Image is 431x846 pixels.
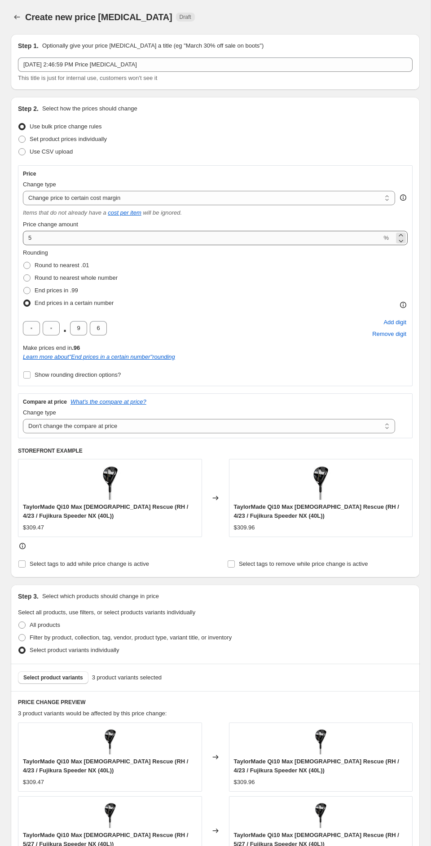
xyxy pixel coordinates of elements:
[35,262,89,269] span: Round to nearest .01
[23,321,40,335] input: ﹡
[18,447,413,454] h6: STOREFRONT EXAMPLE
[234,523,255,532] div: $309.96
[18,41,39,50] h2: Step 1.
[307,801,334,828] img: TC303_zoom_D_521dcb5c-8178-4cf3-a299-ffbe6410a5bd_80x.jpg
[23,778,44,787] div: $309.47
[23,249,48,256] span: Rounding
[23,674,83,681] span: Select product variants
[42,104,137,113] p: Select how the prices should change
[35,274,118,281] span: Round to nearest whole number
[18,104,39,113] h2: Step 2.
[371,328,408,340] button: Remove placeholder
[143,209,182,216] i: will be ignored.
[383,234,389,241] span: %
[11,11,23,23] button: Price change jobs
[23,344,80,351] span: Make prices end in
[90,321,107,335] input: ﹡
[18,75,157,81] span: This title is just for internal use, customers won't see it
[234,778,255,787] div: $309.96
[92,464,128,500] img: TC303_zoom_D_521dcb5c-8178-4cf3-a299-ffbe6410a5bd_80x.jpg
[43,321,60,335] input: ﹡
[23,353,175,360] i: Learn more about " End prices in a certain number " rounding
[18,671,88,684] button: Select product variants
[72,344,80,351] b: .96
[18,609,195,616] span: Select all products, use filters, or select products variants individually
[383,318,406,327] span: Add digit
[234,503,399,519] span: TaylorMade Qi10 Max [DEMOGRAPHIC_DATA] Rescue (RH / 4/23 / Fujikura Speeder NX (40L))
[108,209,141,216] a: cost per item
[42,41,264,50] p: Optionally give your price [MEDICAL_DATA] a title (eg "March 30% off sale on boots")
[382,317,408,328] button: Add placeholder
[70,398,146,405] button: What's the compare at price?
[97,801,123,828] img: TC303_zoom_D_521dcb5c-8178-4cf3-a299-ffbe6410a5bd_80x.jpg
[23,231,382,245] input: 50
[18,699,413,706] h6: PRICE CHANGE PREVIEW
[30,148,73,155] span: Use CSV upload
[25,12,172,22] span: Create new price [MEDICAL_DATA]
[62,321,67,335] span: .
[23,353,175,360] a: Learn more about"End prices in a certain number"rounding
[18,592,39,601] h2: Step 3.
[23,409,56,416] span: Change type
[23,170,36,177] h3: Price
[23,523,44,532] div: $309.47
[42,592,159,601] p: Select which products should change in price
[239,560,368,567] span: Select tags to remove while price change is active
[35,371,121,378] span: Show rounding direction options?
[97,727,123,754] img: TC303_zoom_D_521dcb5c-8178-4cf3-a299-ffbe6410a5bd_80x.jpg
[372,330,406,339] span: Remove digit
[303,464,339,500] img: TC303_zoom_D_521dcb5c-8178-4cf3-a299-ffbe6410a5bd_80x.jpg
[23,398,67,405] h3: Compare at price
[23,503,188,519] span: TaylorMade Qi10 Max [DEMOGRAPHIC_DATA] Rescue (RH / 4/23 / Fujikura Speeder NX (40L))
[23,221,78,228] span: Price change amount
[35,287,78,294] span: End prices in .99
[307,727,334,754] img: TC303_zoom_D_521dcb5c-8178-4cf3-a299-ffbe6410a5bd_80x.jpg
[30,647,119,653] span: Select product variants individually
[180,13,191,21] span: Draft
[23,181,56,188] span: Change type
[30,123,101,130] span: Use bulk price change rules
[18,57,413,72] input: 30% off holiday sale
[30,560,149,567] span: Select tags to add while price change is active
[23,209,106,216] i: Items that do not already have a
[92,673,162,682] span: 3 product variants selected
[30,621,60,628] span: All products
[35,300,114,306] span: End prices in a certain number
[399,193,408,202] div: help
[234,758,399,774] span: TaylorMade Qi10 Max [DEMOGRAPHIC_DATA] Rescue (RH / 4/23 / Fujikura Speeder NX (40L))
[18,710,167,717] span: 3 product variants would be affected by this price change:
[30,634,232,641] span: Filter by product, collection, tag, vendor, product type, variant title, or inventory
[70,321,87,335] input: ﹡
[23,758,188,774] span: TaylorMade Qi10 Max [DEMOGRAPHIC_DATA] Rescue (RH / 4/23 / Fujikura Speeder NX (40L))
[30,136,107,142] span: Set product prices individually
